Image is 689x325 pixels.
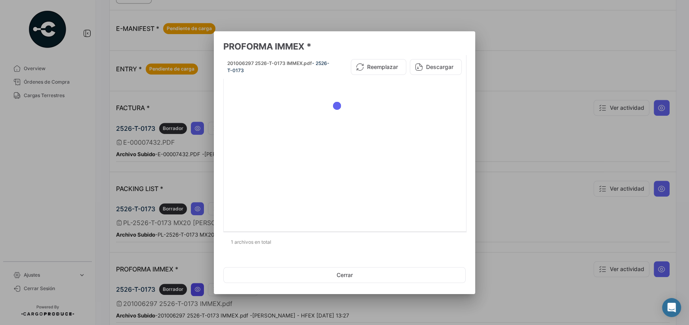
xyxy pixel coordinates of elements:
[410,59,462,75] button: Descargar
[662,298,681,317] div: Abrir Intercom Messenger
[227,60,312,66] span: 201006297 2526-T-0173 IMMEX.pdf
[223,232,466,252] div: 1 archivos en total
[223,41,466,52] h3: PROFORMA IMMEX *
[351,59,406,75] button: Reemplazar
[223,267,466,283] button: Cerrar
